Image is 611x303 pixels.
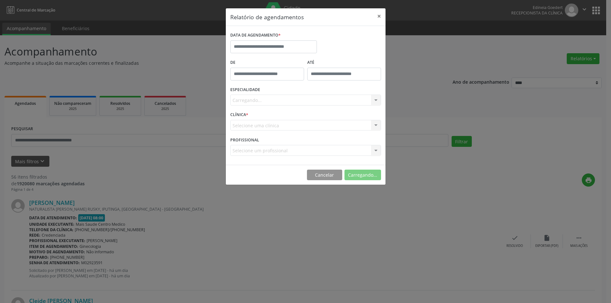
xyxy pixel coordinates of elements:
h5: Relatório de agendamentos [230,13,304,21]
label: De [230,58,304,68]
label: ESPECIALIDADE [230,85,260,95]
button: Close [373,8,386,24]
label: DATA DE AGENDAMENTO [230,30,281,40]
label: CLÍNICA [230,110,248,120]
button: Cancelar [307,170,342,181]
label: PROFISSIONAL [230,135,259,145]
button: Carregando... [344,170,381,181]
label: ATÉ [307,58,381,68]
